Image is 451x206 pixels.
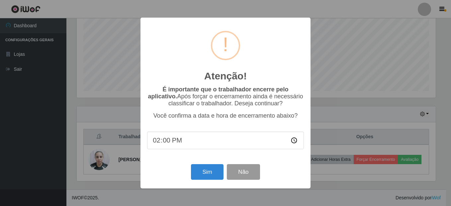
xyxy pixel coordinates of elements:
b: É importante que o trabalhador encerre pelo aplicativo. [148,86,288,100]
p: Após forçar o encerramento ainda é necessário classificar o trabalhador. Deseja continuar? [147,86,304,107]
h2: Atenção! [204,70,247,82]
button: Não [227,164,260,180]
button: Sim [191,164,223,180]
p: Você confirma a data e hora de encerramento abaixo? [147,112,304,119]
